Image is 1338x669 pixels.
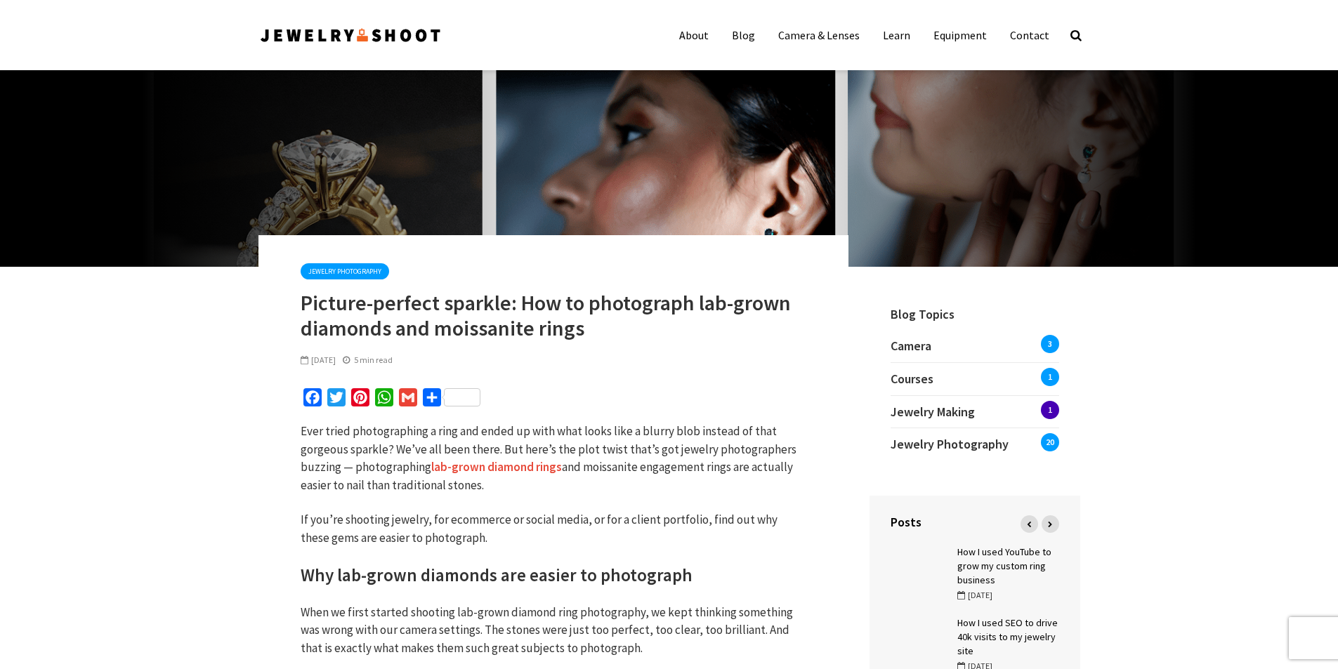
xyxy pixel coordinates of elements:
h4: Blog Topics [870,288,1080,323]
p: Ever tried photographing a ring and ended up with what looks like a blurry blob instead of that g... [301,423,806,494]
a: Equipment [923,21,997,49]
div: 5 min read [343,354,393,366]
a: How I used SEO to drive 40k visits to my jewelry site [957,616,1058,657]
span: 3 [1041,335,1059,353]
a: Jewelry Photography [301,263,389,279]
a: How I used YouTube to grow my custom ring business [957,545,1051,586]
a: Jewelry Photography20 [891,428,1059,461]
a: Jewelry Making1 [891,396,1059,428]
a: Learn [872,21,921,49]
span: Jewelry Photography [891,436,1009,452]
p: If you’re shooting jewelry, for ecommerce or social media, or for a client portfolio, find out wh... [301,511,806,547]
span: Jewelry Making [891,404,975,420]
a: Twitter [324,388,348,411]
a: About [669,21,719,49]
a: lab-grown diamond rings [431,459,562,475]
span: 20 [1041,433,1059,451]
a: Blog [721,21,766,49]
img: Jewelry Photographer Bay Area - San Francisco | Nationwide via Mail [258,24,442,46]
h2: Why lab-grown diamonds are easier to photograph [301,564,806,587]
h1: Picture-perfect sparkle: How to photograph lab-grown diamonds and moissanite rings [301,290,806,340]
a: Contact [999,21,1060,49]
span: [DATE] [301,355,336,365]
a: Camera3 [891,337,1059,362]
span: [DATE] [957,590,992,600]
a: WhatsApp [372,388,396,411]
a: Facebook [301,388,324,411]
a: Pinterest [348,388,372,411]
span: Courses [891,371,933,387]
a: Courses1 [891,363,1059,395]
span: 1 [1041,401,1059,419]
a: Camera & Lenses [768,21,870,49]
a: Gmail [396,388,420,411]
p: When we first started shooting lab-grown diamond ring photography, we kept thinking something was... [301,604,806,658]
h4: Posts [891,513,1059,531]
span: 1 [1041,368,1059,386]
span: Camera [891,338,931,354]
a: Share [420,388,483,411]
